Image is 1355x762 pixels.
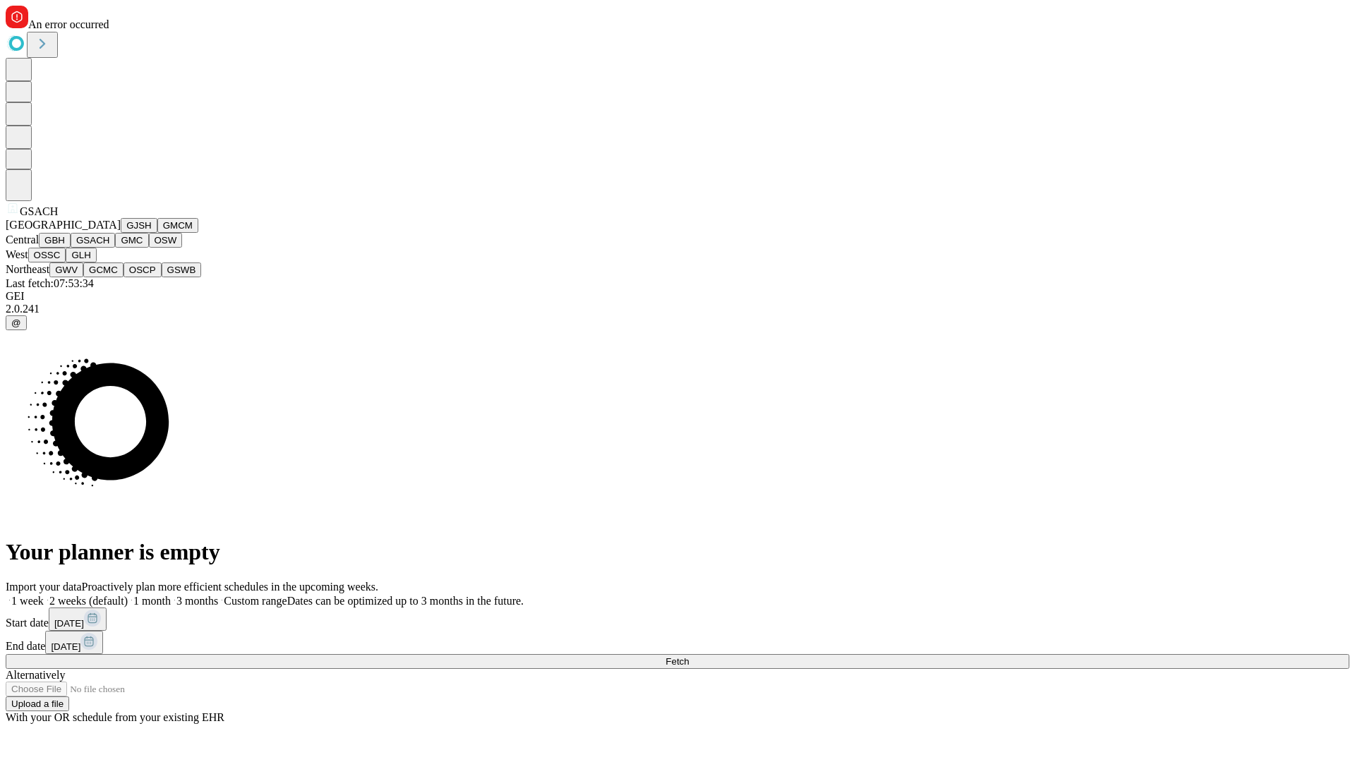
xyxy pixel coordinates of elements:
span: 1 week [11,595,44,607]
button: GCMC [83,262,124,277]
button: GMC [115,233,148,248]
span: Import your data [6,581,82,593]
button: OSW [149,233,183,248]
span: Northeast [6,263,49,275]
button: GSACH [71,233,115,248]
button: GBH [39,233,71,248]
div: GEI [6,290,1349,303]
span: Custom range [224,595,287,607]
span: With your OR schedule from your existing EHR [6,711,224,723]
button: GSWB [162,262,202,277]
button: OSSC [28,248,66,262]
span: [GEOGRAPHIC_DATA] [6,219,121,231]
span: West [6,248,28,260]
span: 3 months [176,595,218,607]
button: GMCM [157,218,198,233]
div: End date [6,631,1349,654]
button: Fetch [6,654,1349,669]
span: Last fetch: 07:53:34 [6,277,94,289]
button: @ [6,315,27,330]
button: GWV [49,262,83,277]
button: Upload a file [6,696,69,711]
span: 1 month [133,595,171,607]
span: Dates can be optimized up to 3 months in the future. [287,595,524,607]
span: GSACH [20,205,58,217]
span: Fetch [666,656,689,667]
span: An error occurred [28,18,109,30]
div: 2.0.241 [6,303,1349,315]
span: Proactively plan more efficient schedules in the upcoming weeks. [82,581,378,593]
span: 2 weeks (default) [49,595,128,607]
button: GLH [66,248,96,262]
span: Alternatively [6,669,65,681]
button: OSCP [124,262,162,277]
div: Start date [6,607,1349,631]
button: GJSH [121,218,157,233]
span: [DATE] [51,641,80,652]
button: [DATE] [49,607,107,631]
span: @ [11,317,21,328]
span: Central [6,234,39,246]
h1: Your planner is empty [6,539,1349,565]
span: [DATE] [54,618,84,629]
button: [DATE] [45,631,103,654]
